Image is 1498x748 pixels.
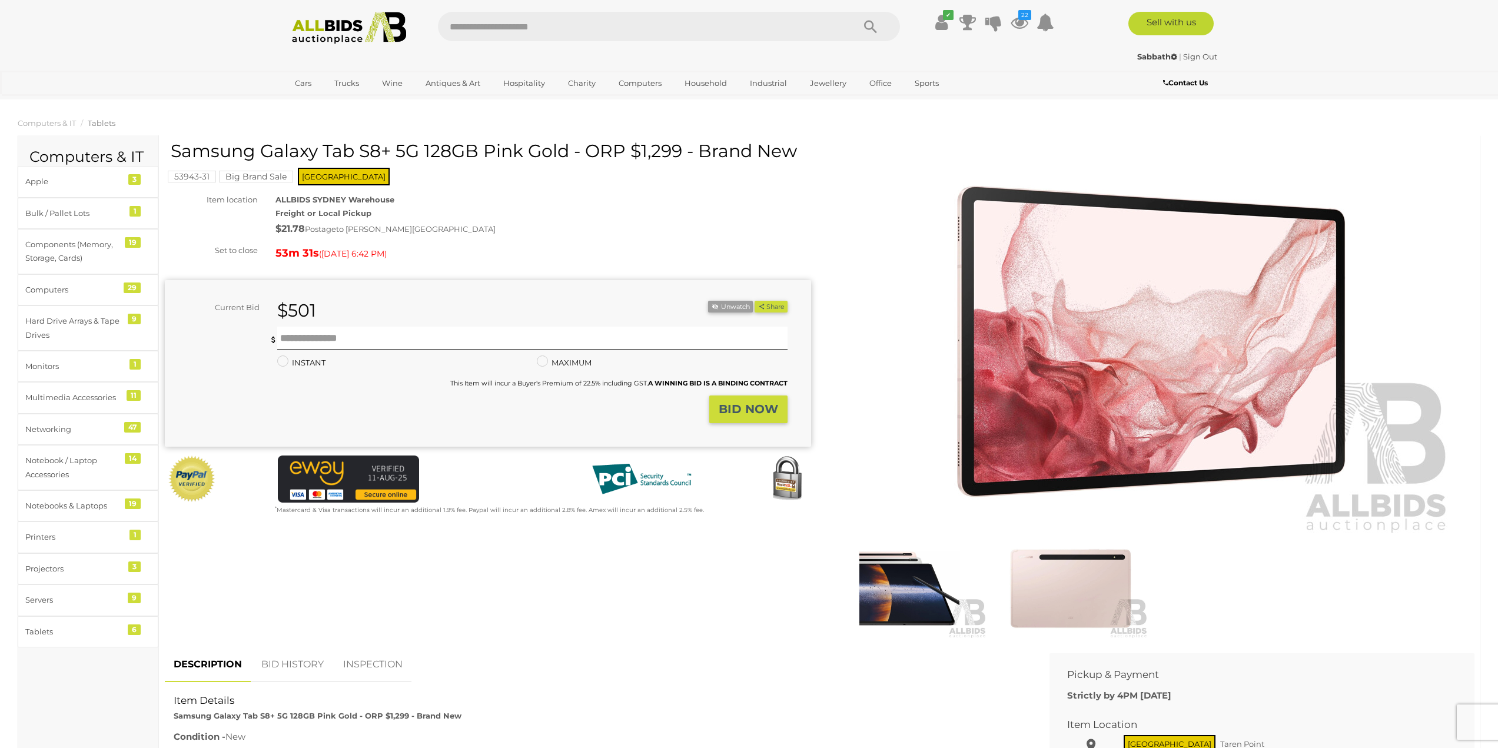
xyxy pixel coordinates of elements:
span: | [1179,52,1181,61]
li: Unwatch this item [708,301,753,313]
div: Monitors [25,360,122,373]
a: Trucks [327,74,367,93]
a: Wine [374,74,410,93]
img: eWAY Payment Gateway [278,456,419,503]
a: Multimedia Accessories 11 [18,382,158,413]
div: Notebook / Laptop Accessories [25,454,122,481]
a: Hospitality [496,74,553,93]
b: Strictly by 4PM [DATE] [1067,690,1171,701]
span: [GEOGRAPHIC_DATA] [298,168,390,185]
mark: Big Brand Sale [219,171,293,182]
span: Computers & IT [18,118,76,128]
h2: Pickup & Payment [1067,669,1439,680]
span: ( ) [319,249,387,258]
a: Contact Us [1163,77,1211,89]
div: Apple [25,175,122,188]
img: Allbids.com.au [285,12,413,44]
div: Notebooks & Laptops [25,499,122,513]
a: Sell with us [1128,12,1214,35]
strong: $501 [277,300,316,321]
div: 19 [125,498,141,509]
div: 11 [127,390,141,401]
a: Monitors 1 [18,351,158,382]
div: 19 [125,237,141,248]
div: 3 [128,561,141,572]
img: Samsung Galaxy Tab S8+ 5G 128GB Pink Gold - ORP $1,299 - Brand New [850,147,1453,536]
div: Networking [25,423,122,436]
a: Printers 1 [18,521,158,553]
a: Big Brand Sale [219,172,293,181]
h2: Item Details [174,695,1023,706]
a: Notebooks & Laptops 19 [18,490,158,521]
div: Tablets [25,625,122,639]
div: Servers [25,593,122,607]
div: 1 [129,359,141,370]
a: Cars [287,74,319,93]
b: Condition - [174,731,225,742]
div: 1 [129,206,141,217]
label: INSTANT [277,356,325,370]
a: 53943-31 [168,172,216,181]
a: Servers 9 [18,584,158,616]
a: ✔ [933,12,951,33]
h1: Samsung Galaxy Tab S8+ 5G 128GB Pink Gold - ORP $1,299 - Brand New [171,141,808,161]
div: Set to close [156,244,267,257]
a: Sabbath [1137,52,1179,61]
strong: 53m 31s [275,247,319,260]
a: Charity [560,74,603,93]
img: Official PayPal Seal [168,456,216,503]
button: Share [755,301,787,313]
strong: ALLBIDS SYDNEY Warehouse [275,195,394,204]
a: Apple 3 [18,166,158,197]
strong: Samsung Galaxy Tab S8+ 5G 128GB Pink Gold - ORP $1,299 - Brand New [174,711,461,720]
button: BID NOW [709,395,788,423]
h2: Item Location [1067,719,1439,730]
a: DESCRIPTION [165,647,251,682]
a: Household [677,74,735,93]
a: Office [862,74,899,93]
i: ✔ [943,10,954,20]
a: Tablets [88,118,115,128]
a: Bulk / Pallet Lots 1 [18,198,158,229]
div: Bulk / Pallet Lots [25,207,122,220]
div: Printers [25,530,122,544]
a: Components (Memory, Storage, Cards) 19 [18,229,158,274]
span: to [PERSON_NAME][GEOGRAPHIC_DATA] [336,224,496,234]
a: Sports [907,74,946,93]
a: BID HISTORY [253,647,333,682]
strong: Sabbath [1137,52,1177,61]
div: Item location [156,193,267,207]
img: PCI DSS compliant [583,456,700,503]
a: Projectors 3 [18,553,158,584]
a: Jewellery [802,74,854,93]
b: Contact Us [1163,78,1208,87]
a: Computers 29 [18,274,158,305]
span: [DATE] 6:42 PM [321,248,384,259]
div: 1 [129,530,141,540]
div: Computers [25,283,122,297]
a: Computers [611,74,669,93]
strong: Freight or Local Pickup [275,208,371,218]
div: Current Bid [165,301,268,314]
label: MAXIMUM [537,356,592,370]
div: 47 [124,422,141,433]
a: Notebook / Laptop Accessories 14 [18,445,158,490]
img: Samsung Galaxy Tab S8+ 5G 128GB Pink Gold - ORP $1,299 - Brand New [993,538,1148,639]
a: Industrial [742,74,795,93]
div: Components (Memory, Storage, Cards) [25,238,122,265]
div: Projectors [25,562,122,576]
a: INSPECTION [334,647,411,682]
a: Sign Out [1183,52,1217,61]
div: 9 [128,314,141,324]
div: 6 [128,624,141,635]
h2: Computers & IT [29,149,147,165]
a: Hard Drive Arrays & Tape Drives 9 [18,305,158,351]
button: Unwatch [708,301,753,313]
a: [GEOGRAPHIC_DATA] [287,93,386,112]
div: 29 [124,282,141,293]
button: Search [841,12,900,41]
div: 3 [128,174,141,185]
div: Postage [275,221,811,238]
strong: $21.78 [275,223,305,234]
a: Antiques & Art [418,74,488,93]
